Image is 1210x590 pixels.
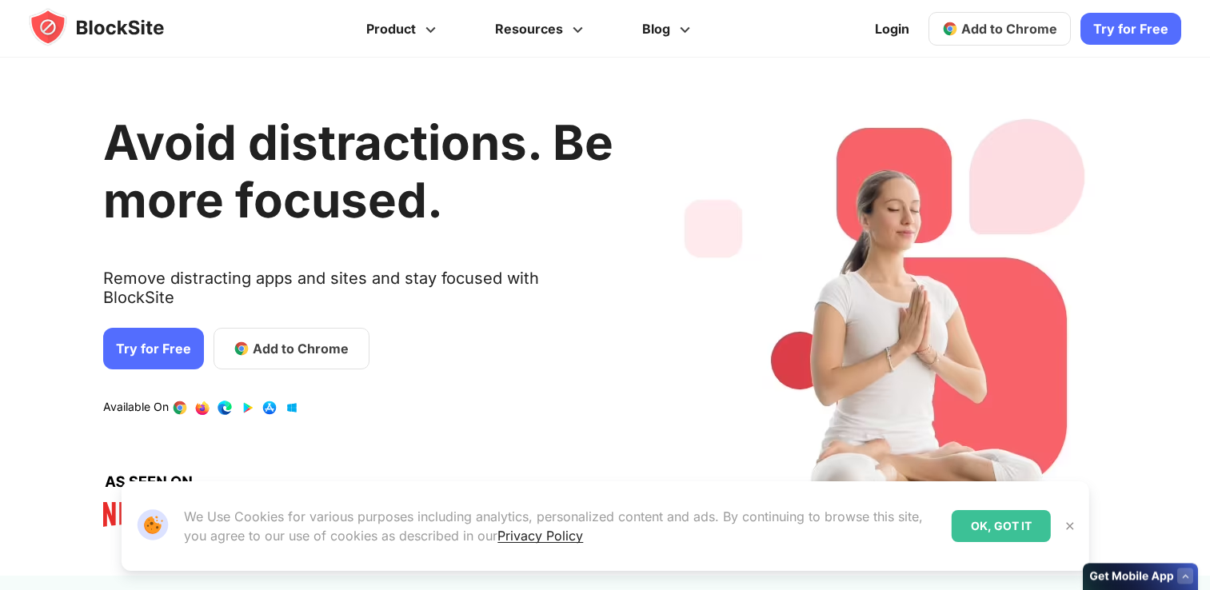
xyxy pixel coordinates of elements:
text: Available On [103,400,169,416]
span: Add to Chrome [961,21,1057,37]
a: Login [865,10,919,48]
span: Add to Chrome [253,339,349,358]
a: Add to Chrome [928,12,1071,46]
img: Close [1064,520,1076,532]
div: OK, GOT IT [952,510,1051,542]
a: Try for Free [103,328,204,369]
button: Close [1060,516,1080,536]
p: We Use Cookies for various purposes including analytics, personalized content and ads. By continu... [184,507,938,545]
img: chrome-icon.svg [942,21,958,37]
a: Try for Free [1080,13,1181,45]
h1: Avoid distractions. Be more focused. [103,114,613,229]
text: Remove distracting apps and sites and stay focused with BlockSite [103,269,613,320]
img: blocksite-icon.5d769676.svg [29,8,195,46]
a: Privacy Policy [497,528,583,544]
a: Add to Chrome [214,328,369,369]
